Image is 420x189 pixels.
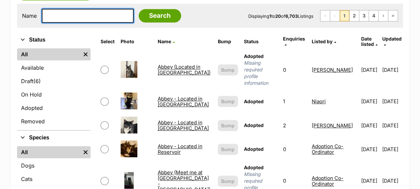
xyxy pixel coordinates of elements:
img: Abbey - Located in Preston [121,92,137,109]
a: Page 4 [369,10,378,21]
a: Last page [388,10,398,21]
a: Next page [379,10,388,21]
button: Bump [218,120,238,131]
span: Adopted [244,165,264,170]
span: Adopted [244,122,264,128]
button: Bump [218,176,238,187]
a: Date listed [361,36,377,47]
a: Listed by [312,39,336,44]
button: Bump [218,144,238,155]
img: Abbey (Located in Diamond Creek) [121,61,137,78]
a: Updated [382,36,402,47]
strong: 20 [275,13,281,19]
a: Adopted [17,102,91,114]
td: 0 [280,138,308,161]
span: Bump [221,98,235,105]
th: Photo [118,34,154,50]
a: Draft [17,75,91,87]
a: On Hold [17,88,91,101]
input: Search [139,9,181,22]
th: Bump [215,34,241,50]
button: Bump [218,64,238,75]
nav: Pagination [320,10,398,21]
a: Abbey (Located in [GEOGRAPHIC_DATA]) [157,64,210,76]
strong: 1 [269,13,271,19]
button: Bump [218,96,238,107]
span: (6) [33,77,41,85]
td: [DATE] [358,138,382,161]
a: Niaori [312,98,326,105]
td: 0 [280,50,308,89]
a: [PERSON_NAME] [312,122,353,129]
span: Updated [382,36,402,42]
span: Page 1 [340,10,349,21]
img: Abbey (Meet me at Neko HQ - Preston) [121,172,137,189]
td: [DATE] [382,114,402,137]
a: Name [157,39,174,44]
a: Page 2 [349,10,359,21]
a: [PERSON_NAME] [312,67,353,73]
td: 1 [280,90,308,113]
span: Date listed [361,36,374,47]
span: Bump [221,146,235,153]
span: Displaying to of Listings [248,13,313,19]
td: 2 [280,114,308,137]
span: Name [157,39,171,44]
span: Adopted [244,146,264,152]
span: Adopted [244,99,264,104]
a: Available [17,62,91,74]
span: Bump [221,66,235,73]
span: Adopted [244,53,264,59]
a: Remove filter [81,48,91,60]
img: Abbey - Located in Reservoir [121,140,137,157]
a: Enquiries [283,36,305,47]
button: Species [17,133,91,142]
th: Select [98,34,117,50]
td: [DATE] [382,50,402,89]
a: Adoption Co-Ordinator [312,175,343,187]
a: Abbey - Located in [GEOGRAPHIC_DATA] [157,119,208,131]
a: Removed [17,115,91,127]
div: Status [17,47,91,130]
label: Name [22,13,37,19]
td: [DATE] [358,90,382,113]
a: Abbey - Located in Reservoir [157,143,202,155]
button: Status [17,36,91,44]
span: Missing required profile information [244,60,277,86]
td: [DATE] [358,50,382,89]
td: [DATE] [358,114,382,137]
a: Remove filter [81,146,91,158]
strong: 6,703 [285,13,298,19]
a: All [17,146,81,158]
th: Status [241,34,280,50]
a: All [17,48,81,60]
span: translation missing: en.admin.listings.index.attributes.enquiries [283,36,305,42]
span: Previous page [330,10,339,21]
span: Bump [221,122,235,129]
span: First page [320,10,330,21]
td: [DATE] [382,90,402,113]
span: Listed by [312,39,332,44]
td: [DATE] [382,138,402,161]
a: Cats [17,173,91,185]
a: Page 3 [359,10,369,21]
a: Abbey - Located in [GEOGRAPHIC_DATA] [157,96,208,108]
a: Adoption Co-Ordinator [312,143,343,155]
a: Dogs [17,160,91,172]
img: Abbey - Located in Preston [121,117,137,133]
span: Bump [221,178,235,185]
